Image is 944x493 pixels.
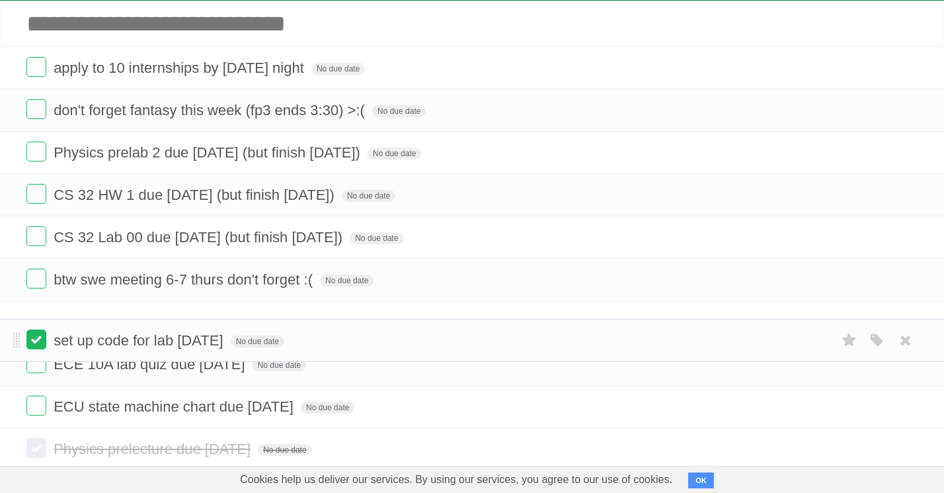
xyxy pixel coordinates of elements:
span: No due date [368,148,421,159]
span: Physics prelab 2 due [DATE] (but finish [DATE]) [54,144,364,161]
span: Physics prelecture due [DATE] [54,441,254,457]
span: No due date [253,359,306,371]
span: ECE 10A lab quiz due [DATE] [54,356,248,373]
label: Done [26,396,46,416]
span: don't forget fantasy this week (fp3 ends 3:30) >:( [54,102,368,118]
span: btw swe meeting 6-7 thurs don't forget :( [54,271,316,288]
span: No due date [320,275,374,287]
span: set up code for lab [DATE] [54,332,226,349]
span: No due date [372,105,426,117]
span: No due date [342,190,395,202]
span: No due date [258,444,311,456]
label: Done [26,142,46,161]
span: CS 32 Lab 00 due [DATE] (but finish [DATE]) [54,229,346,246]
span: No due date [350,232,403,244]
label: Done [26,269,46,289]
label: Done [26,226,46,246]
label: Done [26,184,46,204]
label: Done [26,438,46,458]
span: apply to 10 internships by [DATE] night [54,60,307,76]
span: ECU state machine chart due [DATE] [54,398,297,415]
span: No due date [311,63,365,75]
label: Done [26,99,46,119]
button: OK [688,472,714,488]
span: Cookies help us deliver our services. By using our services, you agree to our use of cookies. [227,467,686,493]
label: Done [26,353,46,373]
span: No due date [231,336,284,347]
label: Star task [837,330,862,351]
span: No due date [301,402,354,414]
span: CS 32 HW 1 due [DATE] (but finish [DATE]) [54,187,338,203]
label: Done [26,330,46,349]
label: Done [26,57,46,77]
